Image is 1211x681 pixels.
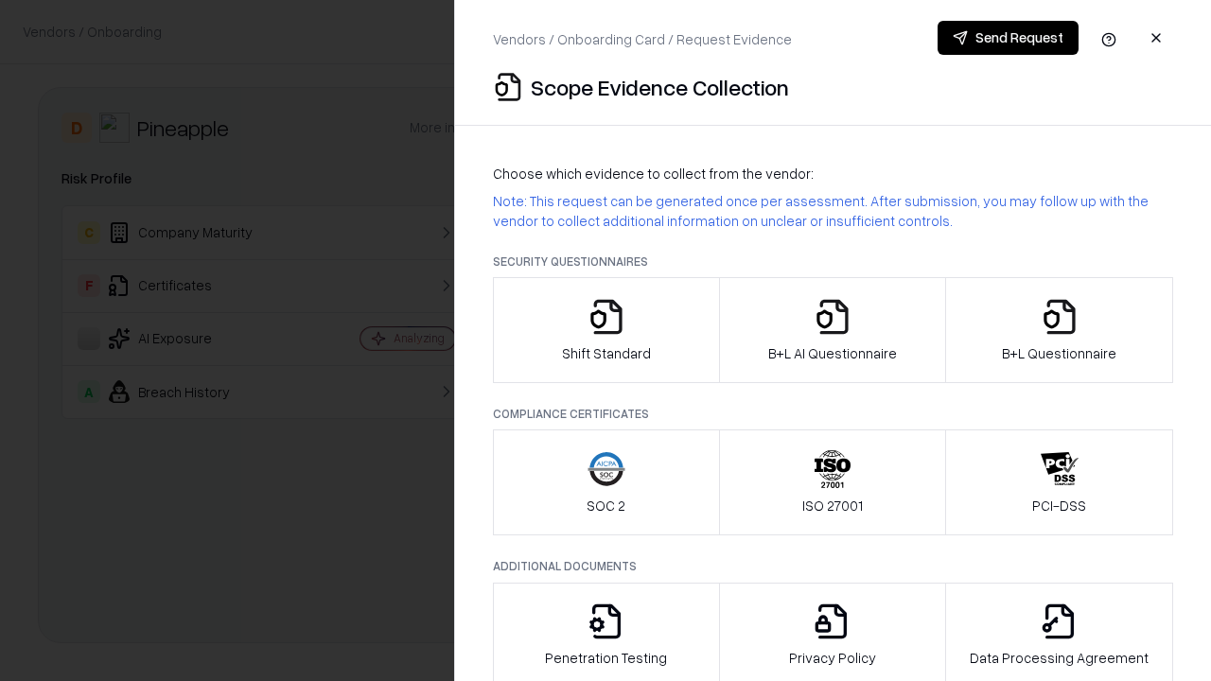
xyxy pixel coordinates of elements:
p: Additional Documents [493,558,1173,574]
p: Scope Evidence Collection [531,72,789,102]
p: Privacy Policy [789,648,876,668]
p: SOC 2 [587,496,625,515]
p: ISO 27001 [802,496,863,515]
p: B+L Questionnaire [1002,343,1116,363]
p: B+L AI Questionnaire [768,343,897,363]
button: Shift Standard [493,277,720,383]
button: PCI-DSS [945,429,1173,535]
button: B+L Questionnaire [945,277,1173,383]
button: ISO 27001 [719,429,947,535]
button: B+L AI Questionnaire [719,277,947,383]
p: Security Questionnaires [493,253,1173,270]
button: Send Request [938,21,1079,55]
p: Note: This request can be generated once per assessment. After submission, you may follow up with... [493,191,1173,231]
p: Choose which evidence to collect from the vendor: [493,164,1173,183]
button: SOC 2 [493,429,720,535]
p: Vendors / Onboarding Card / Request Evidence [493,29,792,49]
p: PCI-DSS [1032,496,1086,515]
p: Data Processing Agreement [970,648,1149,668]
p: Penetration Testing [545,648,667,668]
p: Shift Standard [562,343,651,363]
p: Compliance Certificates [493,406,1173,422]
